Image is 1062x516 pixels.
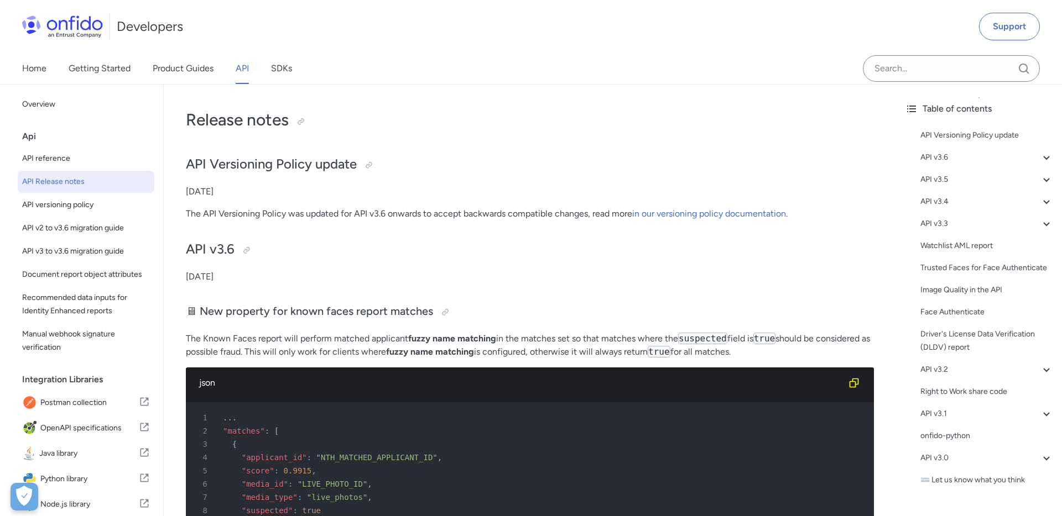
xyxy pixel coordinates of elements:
[18,287,154,322] a: Recommended data inputs for Identity Enhanced reports
[39,446,139,461] span: Java library
[22,198,150,212] span: API versioning policy
[18,391,154,415] a: IconPostman collectionPostman collection
[22,291,150,318] span: Recommended data inputs for Identity Enhanced reports
[223,413,237,422] span: ...
[307,453,311,462] span: :
[22,175,150,188] span: API Release notes
[367,480,372,488] span: ,
[186,332,874,359] p: The Known Faces report will perform matched applicant in the matches set so that matches where th...
[190,411,215,424] span: 1
[920,385,1053,398] a: Right to Work share code
[190,491,215,504] span: 7
[920,261,1053,275] a: Trusted Faces for Face Authenticate
[40,497,139,512] span: Node.js library
[920,283,1053,297] a: Image Quality in the API
[18,171,154,193] a: API Release notes
[274,466,279,475] span: :
[18,441,154,466] a: IconJava libraryJava library
[22,15,103,38] img: Onfido Logo
[186,109,874,131] h1: Release notes
[199,376,843,389] div: json
[298,480,367,488] span: "LIVE_PHOTO_ID"
[298,493,302,502] span: :
[843,372,865,394] button: Copy code snippet button
[979,13,1040,40] a: Support
[438,453,442,462] span: ,
[69,53,131,84] a: Getting Started
[242,493,298,502] span: "media_type"
[18,467,154,491] a: IconPython libraryPython library
[288,480,293,488] span: :
[311,466,316,475] span: ,
[293,506,297,515] span: :
[186,270,874,283] p: [DATE]
[190,424,215,438] span: 2
[18,416,154,440] a: IconOpenAPI specificationsOpenAPI specifications
[186,155,874,174] h2: API Versioning Policy update
[186,303,874,321] h3: 🖥 New property for known faces report matches
[11,483,38,510] div: Cookie Preferences
[22,446,39,461] img: IconJava library
[920,195,1053,208] div: API v3.4
[316,453,438,462] span: "NTH_MATCHED_APPLICANT_ID"
[117,18,183,35] h1: Developers
[11,483,38,510] button: Open Preferences
[920,407,1053,420] div: API v3.1
[386,346,474,357] strong: fuzzy name matching
[190,451,215,464] span: 4
[242,480,288,488] span: "media_id"
[920,151,1053,164] a: API v3.6
[186,185,874,198] p: [DATE]
[408,333,496,344] strong: fuzzy name matching
[920,239,1053,252] a: Watchlist AML report
[920,473,1053,487] div: ⌨️ Let us know what you think
[22,125,159,148] div: Api
[190,477,215,491] span: 6
[920,129,1053,142] div: API Versioning Policy update
[18,93,154,115] a: Overview
[648,346,670,357] code: true
[920,306,1053,319] a: Face Authenticate
[190,438,215,451] span: 3
[22,98,150,111] span: Overview
[920,451,1053,465] a: API v3.0
[40,471,139,487] span: Python library
[920,217,1053,230] div: API v3.3
[232,440,237,449] span: {
[863,55,1040,82] input: Onfido search input field
[265,427,269,435] span: :
[40,420,139,436] span: OpenAPI specifications
[920,363,1053,376] a: API v3.2
[18,148,154,170] a: API reference
[18,217,154,239] a: API v2 to v3.6 migration guide
[186,240,874,259] h2: API v3.6
[22,471,40,487] img: IconPython library
[920,429,1053,443] a: onfido-python
[22,328,150,354] span: Manual webhook signature verification
[190,464,215,477] span: 5
[242,453,307,462] span: "applicant_id"
[18,240,154,262] a: API v3 to v3.6 migration guide
[678,333,727,344] code: suspected
[307,493,368,502] span: "live_photos"
[22,420,40,436] img: IconOpenAPI specifications
[753,333,776,344] code: true
[153,53,214,84] a: Product Guides
[22,53,46,84] a: Home
[40,395,139,410] span: Postman collection
[18,264,154,286] a: Document report object attributes
[18,194,154,216] a: API versioning policy
[22,368,159,391] div: Integration Libraries
[920,173,1053,186] div: API v3.5
[302,506,321,515] span: true
[22,222,150,235] span: API v2 to v3.6 migration guide
[284,466,312,475] span: 0.9915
